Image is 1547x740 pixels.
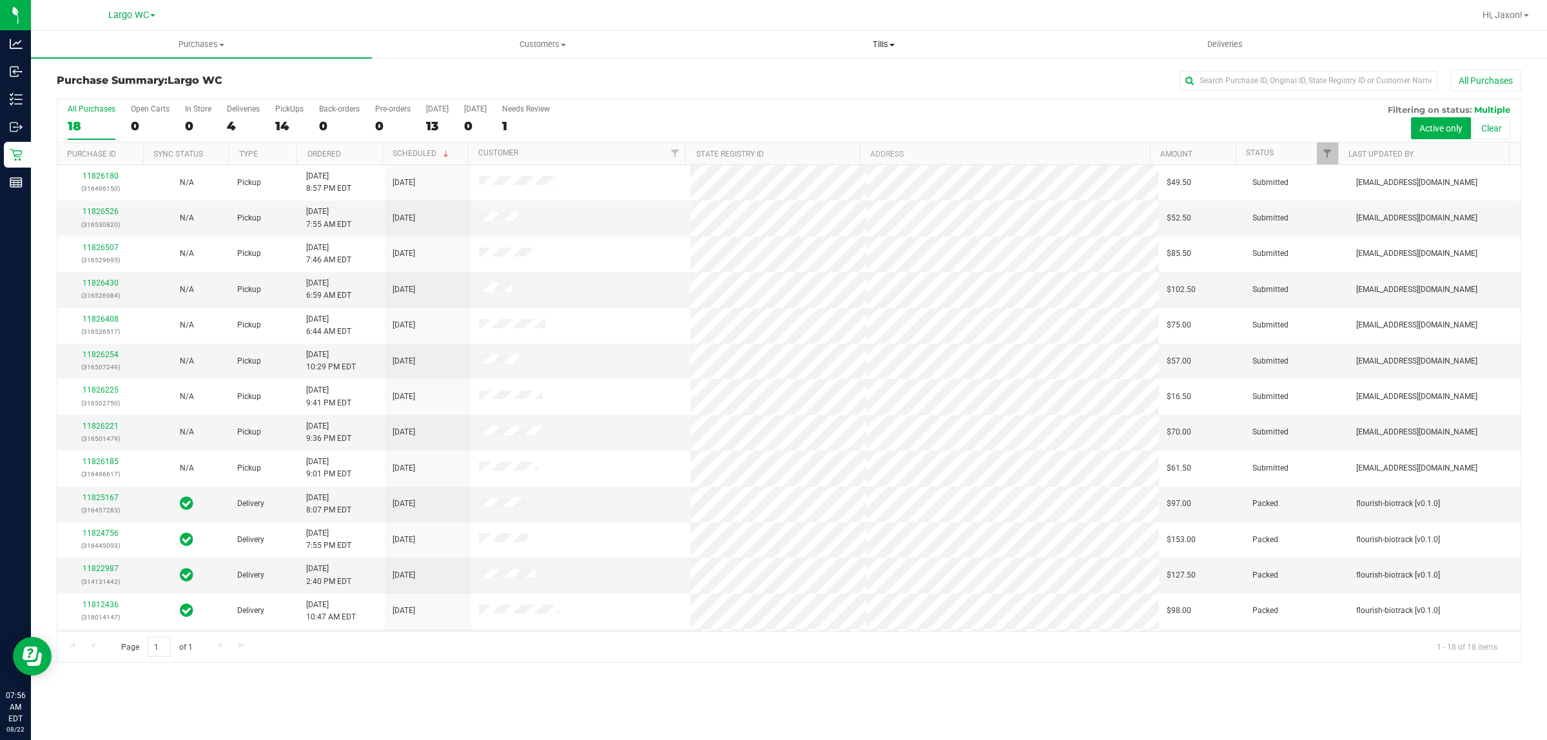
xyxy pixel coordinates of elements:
[306,420,351,445] span: [DATE] 9:36 PM EDT
[65,611,136,623] p: (316014147)
[180,531,193,549] span: In Sync
[180,392,194,401] span: Not Applicable
[393,391,415,403] span: [DATE]
[83,529,119,538] a: 11824756
[1167,426,1191,438] span: $70.00
[393,149,451,158] a: Scheduled
[237,462,261,474] span: Pickup
[68,104,115,113] div: All Purchases
[1483,10,1523,20] span: Hi, Jaxon!
[10,148,23,161] inline-svg: Retail
[180,178,194,187] span: Not Applicable
[180,601,193,619] span: In Sync
[185,104,211,113] div: In Store
[131,119,170,133] div: 0
[1167,605,1191,617] span: $98.00
[1160,150,1192,159] a: Amount
[307,150,341,159] a: Ordered
[1356,284,1477,296] span: [EMAIL_ADDRESS][DOMAIN_NAME]
[83,422,119,431] a: 11826221
[185,119,211,133] div: 0
[1167,248,1191,260] span: $85.50
[372,31,713,58] a: Customers
[6,690,25,725] p: 07:56 AM EDT
[1356,605,1440,617] span: flourish-biotrack [v0.1.0]
[393,212,415,224] span: [DATE]
[1252,605,1278,617] span: Packed
[31,39,372,50] span: Purchases
[1252,426,1289,438] span: Submitted
[180,212,194,224] button: N/A
[393,498,415,510] span: [DATE]
[180,285,194,294] span: Not Applicable
[1252,284,1289,296] span: Submitted
[237,569,264,581] span: Delivery
[464,119,487,133] div: 0
[306,313,351,338] span: [DATE] 6:44 AM EDT
[65,504,136,516] p: (316457283)
[306,527,351,552] span: [DATE] 7:55 PM EDT
[502,119,550,133] div: 1
[426,119,449,133] div: 13
[664,142,685,164] a: Filter
[237,319,261,331] span: Pickup
[180,177,194,189] button: N/A
[714,39,1053,50] span: Tills
[83,493,119,502] a: 11825167
[180,249,194,258] span: Not Applicable
[10,65,23,78] inline-svg: Inbound
[1356,319,1477,331] span: [EMAIL_ADDRESS][DOMAIN_NAME]
[1252,212,1289,224] span: Submitted
[65,289,136,302] p: (316526984)
[237,426,261,438] span: Pickup
[10,121,23,133] inline-svg: Outbound
[1252,319,1289,331] span: Submitted
[6,725,25,734] p: 08/22
[1474,104,1510,115] span: Multiple
[306,456,351,480] span: [DATE] 9:01 PM EDT
[83,564,119,573] a: 11822987
[306,384,351,409] span: [DATE] 9:41 PM EDT
[1055,31,1396,58] a: Deliveries
[180,319,194,331] button: N/A
[227,119,260,133] div: 4
[393,462,415,474] span: [DATE]
[131,104,170,113] div: Open Carts
[237,177,261,189] span: Pickup
[65,219,136,231] p: (316530820)
[393,569,415,581] span: [DATE]
[180,391,194,403] button: N/A
[393,355,415,367] span: [DATE]
[713,31,1054,58] a: Tills
[1167,462,1191,474] span: $61.50
[237,248,261,260] span: Pickup
[478,148,518,157] a: Customer
[180,284,194,296] button: N/A
[1252,462,1289,474] span: Submitted
[1167,212,1191,224] span: $52.50
[393,248,415,260] span: [DATE]
[10,176,23,189] inline-svg: Reports
[227,104,260,113] div: Deliveries
[306,492,351,516] span: [DATE] 8:07 PM EDT
[1317,142,1338,164] a: Filter
[393,284,415,296] span: [DATE]
[1180,71,1437,90] input: Search Purchase ID, Original ID, State Registry ID or Customer Name...
[180,426,194,438] button: N/A
[180,494,193,512] span: In Sync
[65,326,136,338] p: (316526517)
[1167,355,1191,367] span: $57.00
[1167,498,1191,510] span: $97.00
[860,142,1150,165] th: Address
[180,213,194,222] span: Not Applicable
[237,212,261,224] span: Pickup
[10,37,23,50] inline-svg: Analytics
[319,104,360,113] div: Back-orders
[180,566,193,584] span: In Sync
[1356,498,1440,510] span: flourish-biotrack [v0.1.0]
[1167,534,1196,546] span: $153.00
[1252,177,1289,189] span: Submitted
[83,457,119,466] a: 11826185
[373,39,712,50] span: Customers
[502,104,550,113] div: Needs Review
